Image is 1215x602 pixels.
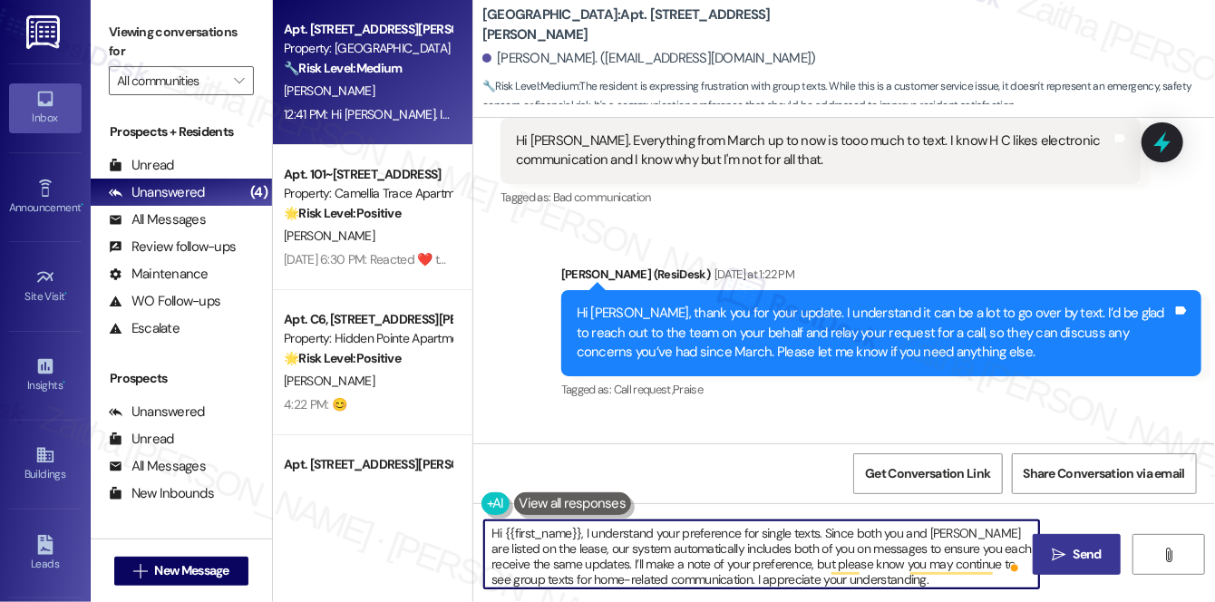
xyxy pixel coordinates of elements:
[133,564,147,578] i: 
[561,265,1201,290] div: [PERSON_NAME] (ResiDesk)
[1074,545,1102,564] span: Send
[284,396,346,413] div: 4:22 PM: 😊
[1162,548,1175,562] i: 
[91,369,272,388] div: Prospects
[482,79,578,93] strong: 🔧 Risk Level: Medium
[9,83,82,132] a: Inbox
[109,457,206,476] div: All Messages
[284,39,452,58] div: Property: [GEOGRAPHIC_DATA]
[1033,534,1121,575] button: Send
[284,455,452,474] div: Apt. [STREET_ADDRESS][PERSON_NAME]
[853,453,1002,494] button: Get Conversation Link
[9,262,82,311] a: Site Visit •
[109,238,236,257] div: Review follow-ups
[284,373,374,389] span: [PERSON_NAME]
[114,557,248,586] button: New Message
[155,561,229,580] span: New Message
[284,205,401,221] strong: 🌟 Risk Level: Positive
[482,77,1215,116] span: : The resident is expressing frustration with group texts. While this is a customer service issue...
[284,60,402,76] strong: 🔧 Risk Level: Medium
[109,265,209,284] div: Maintenance
[1024,464,1185,483] span: Share Conversation via email
[614,382,674,397] span: Call request ,
[109,430,174,449] div: Unread
[9,351,82,400] a: Insights •
[65,287,68,300] span: •
[81,199,83,211] span: •
[284,228,374,244] span: [PERSON_NAME]
[109,210,206,229] div: All Messages
[109,319,180,338] div: Escalate
[561,376,1201,403] div: Tagged as:
[710,265,794,284] div: [DATE] at 1:22 PM
[9,440,82,489] a: Buildings
[246,179,272,207] div: (4)
[234,73,244,88] i: 
[284,165,452,184] div: Apt. 101~[STREET_ADDRESS]
[865,464,990,483] span: Get Conversation Link
[284,184,452,203] div: Property: Camellia Trace Apartments
[484,520,1039,588] textarea: To enrich screen reader interactions, please activate Accessibility in Grammarly extension settings
[26,15,63,49] img: ResiDesk Logo
[516,131,1112,170] div: Hi [PERSON_NAME]. Everything from March up to now is tooo much to text. I know H C likes electron...
[501,184,1141,210] div: Tagged as:
[284,20,452,39] div: Apt. [STREET_ADDRESS][PERSON_NAME]
[482,5,845,44] b: [GEOGRAPHIC_DATA]: Apt. [STREET_ADDRESS][PERSON_NAME]
[482,49,816,68] div: [PERSON_NAME]. ([EMAIL_ADDRESS][DOMAIN_NAME])
[673,382,703,397] span: Praise
[109,292,220,311] div: WO Follow-ups
[577,304,1172,362] div: Hi [PERSON_NAME], thank you for your update. I understand it can be a lot to go over by text. I’d...
[109,18,254,66] label: Viewing conversations for
[63,376,65,389] span: •
[284,83,374,99] span: [PERSON_NAME]
[1012,453,1197,494] button: Share Conversation via email
[284,350,401,366] strong: 🌟 Risk Level: Positive
[284,106,1161,122] div: 12:41 PM: Hi [PERSON_NAME]. I texted you this morning and you texted [PERSON_NAME] back. In the f...
[117,66,225,95] input: All communities
[109,484,214,503] div: New Inbounds
[91,535,272,554] div: Residents
[553,189,651,205] span: Bad communication
[284,329,452,348] div: Property: Hidden Pointe Apartments
[109,183,205,202] div: Unanswered
[9,529,82,578] a: Leads
[284,310,452,329] div: Apt. C6, [STREET_ADDRESS][PERSON_NAME]
[284,251,720,267] div: [DATE] 6:30 PM: Reacted ❤️ to “[PERSON_NAME] (Camellia Trace Apartments): 😊”
[109,403,205,422] div: Unanswered
[1052,548,1065,562] i: 
[109,156,174,175] div: Unread
[91,122,272,141] div: Prospects + Residents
